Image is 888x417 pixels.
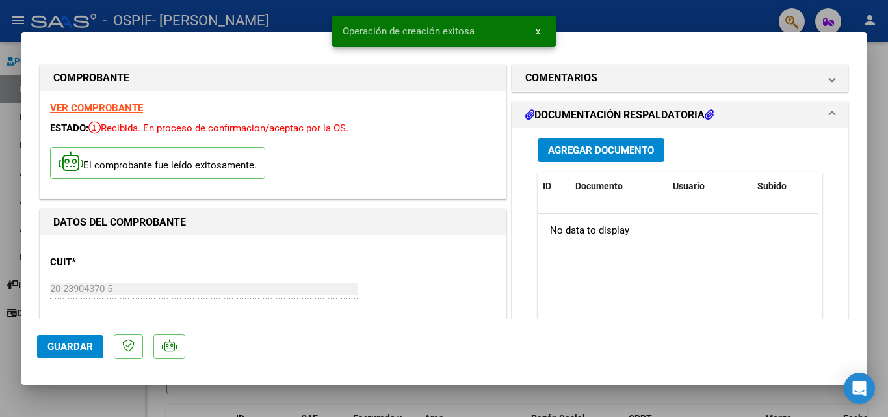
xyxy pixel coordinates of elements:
[88,122,348,134] span: Recibida. En proceso de confirmacion/aceptac por la OS.
[50,255,184,270] p: CUIT
[543,181,551,191] span: ID
[512,102,848,128] mat-expansion-panel-header: DOCUMENTACIÓN RESPALDATORIA
[525,107,714,123] h1: DOCUMENTACIÓN RESPALDATORIA
[575,181,623,191] span: Documento
[538,138,664,162] button: Agregar Documento
[53,72,129,84] strong: COMPROBANTE
[817,172,882,200] datatable-header-cell: Acción
[512,128,848,398] div: DOCUMENTACIÓN RESPALDATORIA
[512,65,848,91] mat-expansion-panel-header: COMENTARIOS
[673,181,705,191] span: Usuario
[47,341,93,353] span: Guardar
[548,144,654,156] span: Agregar Documento
[525,20,551,43] button: x
[844,373,875,404] div: Open Intercom Messenger
[668,172,752,200] datatable-header-cell: Usuario
[538,214,818,247] div: No data to display
[538,172,570,200] datatable-header-cell: ID
[752,172,817,200] datatable-header-cell: Subido
[50,102,143,114] a: VER COMPROBANTE
[343,25,475,38] span: Operación de creación exitosa
[37,335,103,358] button: Guardar
[757,181,787,191] span: Subido
[570,172,668,200] datatable-header-cell: Documento
[53,216,186,228] strong: DATOS DEL COMPROBANTE
[50,122,88,134] span: ESTADO:
[50,147,265,179] p: El comprobante fue leído exitosamente.
[536,25,540,37] span: x
[525,70,597,86] h1: COMENTARIOS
